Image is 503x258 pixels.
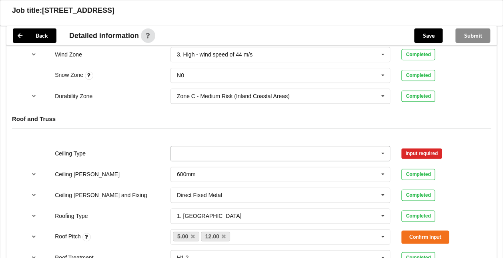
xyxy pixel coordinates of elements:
[55,150,86,157] label: Ceiling Type
[55,93,92,99] label: Durability Zone
[55,192,147,198] label: Ceiling [PERSON_NAME] and Fixing
[401,169,435,180] div: Completed
[177,192,222,198] div: Direct Fixed Metal
[414,28,443,43] button: Save
[12,115,491,123] h4: Roof and Truss
[26,47,42,62] button: reference-toggle
[13,28,56,43] button: Back
[401,49,435,60] div: Completed
[401,91,435,102] div: Completed
[173,232,199,241] a: 5.00
[55,233,82,240] label: Roof Pitch
[401,148,442,159] div: Input required
[401,210,435,222] div: Completed
[26,209,42,223] button: reference-toggle
[177,213,241,219] div: 1. [GEOGRAPHIC_DATA]
[401,189,435,201] div: Completed
[26,167,42,181] button: reference-toggle
[42,6,114,15] h3: [STREET_ADDRESS]
[26,188,42,202] button: reference-toggle
[177,73,184,78] div: N0
[177,171,196,177] div: 600mm
[26,89,42,103] button: reference-toggle
[401,70,435,81] div: Completed
[55,51,82,58] label: Wind Zone
[55,72,85,78] label: Snow Zone
[12,6,42,15] h3: Job title:
[26,230,42,244] button: reference-toggle
[55,213,88,219] label: Roofing Type
[69,32,139,39] span: Detailed information
[201,232,230,241] a: 12.00
[177,93,290,99] div: Zone C - Medium Risk (Inland Coastal Areas)
[177,52,253,57] div: 3. High - wind speed of 44 m/s
[401,230,449,244] button: Confirm input
[55,171,120,177] label: Ceiling [PERSON_NAME]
